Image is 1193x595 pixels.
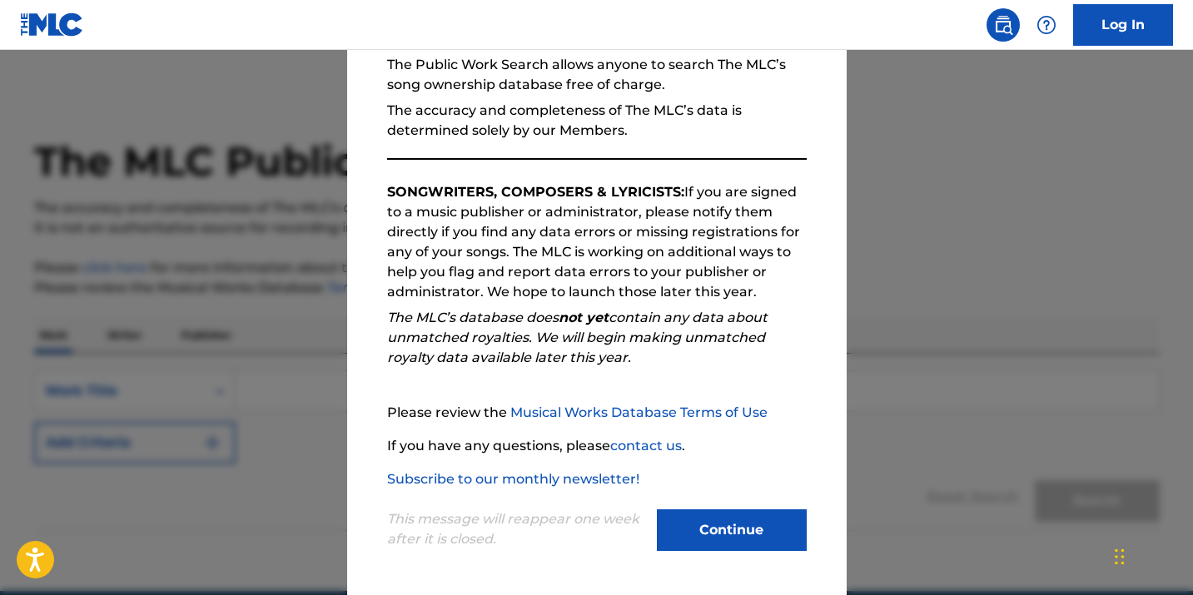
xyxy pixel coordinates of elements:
[610,438,682,454] a: contact us
[1073,4,1173,46] a: Log In
[387,403,807,423] p: Please review the
[387,471,639,487] a: Subscribe to our monthly newsletter!
[20,12,84,37] img: MLC Logo
[1115,532,1125,582] div: Drag
[657,509,807,551] button: Continue
[1036,15,1056,35] img: help
[559,310,609,325] strong: not yet
[1110,515,1193,595] iframe: Chat Widget
[387,101,807,141] p: The accuracy and completeness of The MLC’s data is determined solely by our Members.
[987,8,1020,42] a: Public Search
[387,184,684,200] strong: SONGWRITERS, COMPOSERS & LYRICISTS:
[387,182,807,302] p: If you are signed to a music publisher or administrator, please notify them directly if you find ...
[387,55,807,95] p: The Public Work Search allows anyone to search The MLC’s song ownership database free of charge.
[387,436,807,456] p: If you have any questions, please .
[387,509,647,549] p: This message will reappear one week after it is closed.
[1030,8,1063,42] div: Help
[387,310,768,365] em: The MLC’s database does contain any data about unmatched royalties. We will begin making unmatche...
[510,404,768,420] a: Musical Works Database Terms of Use
[993,15,1013,35] img: search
